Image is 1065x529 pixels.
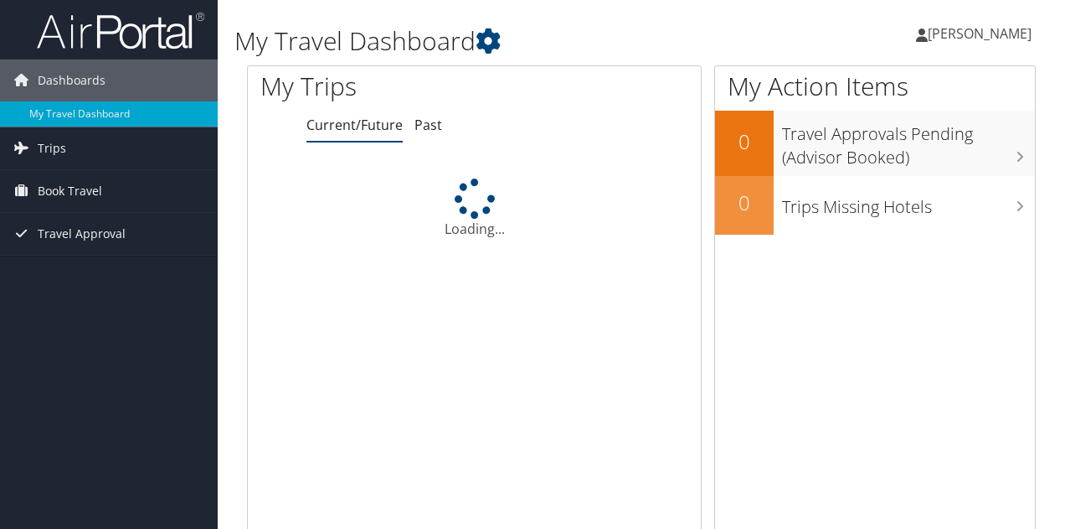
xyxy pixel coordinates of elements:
span: Trips [38,127,66,169]
h1: My Trips [260,69,500,104]
a: 0Trips Missing Hotels [715,176,1035,235]
a: [PERSON_NAME] [916,8,1048,59]
a: Past [414,116,442,134]
span: Dashboards [38,60,105,101]
span: Travel Approval [38,213,126,255]
h2: 0 [715,189,774,217]
span: [PERSON_NAME] [928,24,1032,43]
span: Book Travel [38,170,102,212]
a: 0Travel Approvals Pending (Advisor Booked) [715,111,1035,175]
h1: My Action Items [715,69,1035,104]
img: airportal-logo.png [37,11,204,50]
h1: My Travel Dashboard [234,23,777,59]
h3: Trips Missing Hotels [782,187,1035,219]
a: Current/Future [306,116,403,134]
h3: Travel Approvals Pending (Advisor Booked) [782,114,1035,169]
div: Loading... [248,179,701,239]
h2: 0 [715,127,774,156]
